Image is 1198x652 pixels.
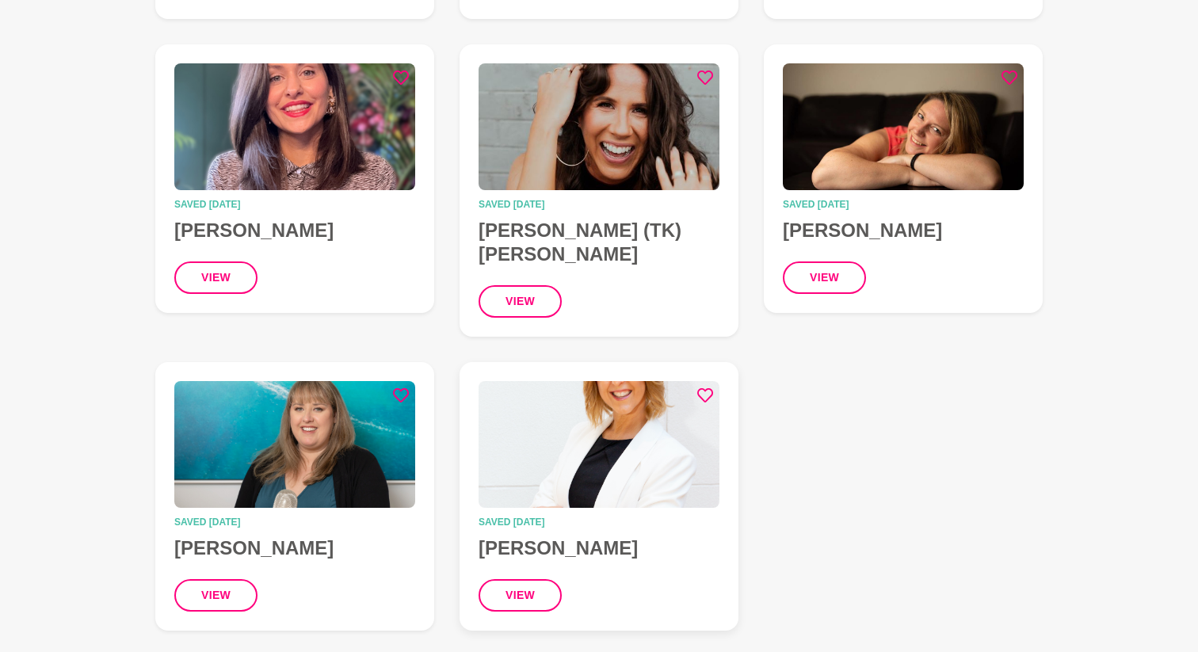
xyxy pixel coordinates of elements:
[174,381,415,508] img: Emily Fogg
[479,200,719,209] time: Saved [DATE]
[155,362,434,631] a: Emily FoggSaved [DATE][PERSON_NAME]view
[479,579,562,612] button: view
[783,63,1024,190] img: Sarah Vizer
[155,44,434,313] a: Jill AbsolomSaved [DATE][PERSON_NAME]view
[764,44,1043,313] a: Sarah VizerSaved [DATE][PERSON_NAME]view
[479,219,719,266] h4: [PERSON_NAME] (TK) [PERSON_NAME]
[479,285,562,318] button: view
[783,261,866,294] button: view
[479,381,719,508] img: Kat Millar
[460,362,738,631] a: Kat MillarSaved [DATE][PERSON_NAME]view
[460,44,738,337] a: Taliah-Kate (TK) ByronSaved [DATE][PERSON_NAME] (TK) [PERSON_NAME]view
[479,536,719,560] h4: [PERSON_NAME]
[174,536,415,560] h4: [PERSON_NAME]
[174,261,258,294] button: view
[174,219,415,242] h4: [PERSON_NAME]
[783,219,1024,242] h4: [PERSON_NAME]
[479,63,719,190] img: Taliah-Kate (TK) Byron
[174,200,415,209] time: Saved [DATE]
[174,579,258,612] button: view
[174,63,415,190] img: Jill Absolom
[783,200,1024,209] time: Saved [DATE]
[479,517,719,527] time: Saved [DATE]
[174,517,415,527] time: Saved [DATE]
